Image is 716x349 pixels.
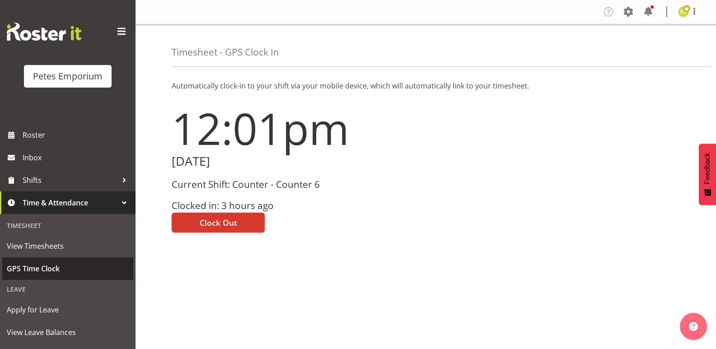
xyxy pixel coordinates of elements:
div: Leave [2,280,133,298]
span: Apply for Leave [7,303,129,316]
span: View Leave Balances [7,326,129,339]
span: Clock Out [200,217,237,228]
a: Apply for Leave [2,298,133,321]
h4: Timesheet - GPS Clock In [172,47,279,57]
a: View Leave Balances [2,321,133,344]
span: View Timesheets [7,239,129,253]
a: View Timesheets [2,235,133,257]
span: Inbox [23,151,131,164]
img: Rosterit website logo [7,23,81,41]
span: Feedback [703,153,711,184]
span: Time & Attendance [23,196,117,209]
h1: 12:01pm [172,104,421,153]
span: Shifts [23,173,117,187]
h3: Clocked in: 3 hours ago [172,200,421,211]
img: help-xxl-2.png [689,322,698,331]
a: GPS Time Clock [2,257,133,280]
span: GPS Time Clock [7,262,129,275]
button: Clock Out [172,213,265,233]
h2: [DATE] [172,154,421,168]
div: Timesheet [2,216,133,235]
img: emma-croft7499.jpg [678,6,689,17]
h3: Current Shift: Counter - Counter 6 [172,179,421,190]
button: Feedback - Show survey [699,144,716,205]
p: Automatically clock-in to your shift via your mobile device, which will automatically link to you... [172,80,680,91]
div: Petes Emporium [33,70,103,83]
span: Roster [23,128,131,142]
